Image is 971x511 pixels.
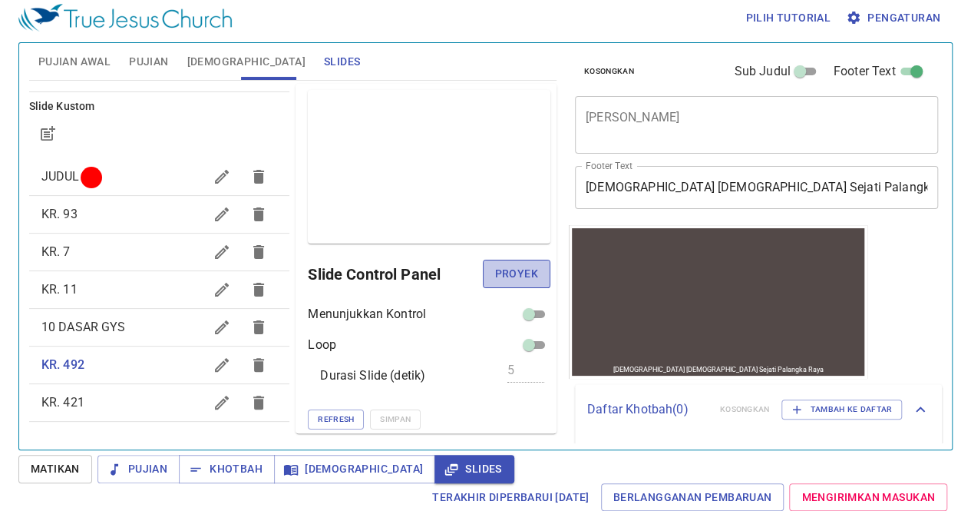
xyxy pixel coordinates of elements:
[308,262,482,287] h6: Slide Control Panel
[434,455,514,483] button: Slides
[129,52,168,71] span: Pujian
[801,488,935,507] span: Mengirimkan Masukan
[29,158,290,195] div: JUDUL
[483,260,550,288] button: Proyek
[41,395,84,410] span: KR. 421
[29,98,290,115] h6: Slide Kustom
[41,207,78,221] span: KR. 93
[834,62,896,81] span: Footer Text
[324,52,360,71] span: Slides
[41,282,78,297] span: KR. 11
[29,271,290,308] div: KR. 11
[18,4,232,32] img: True Jesus Church
[575,384,942,435] div: Daftar Khotbah(0)KosongkanTambah ke Daftar
[187,52,306,71] span: [DEMOGRAPHIC_DATA]
[97,455,180,483] button: Pujian
[38,52,111,71] span: Pujian Awal
[41,320,126,334] span: 10 DASAR GYS
[29,309,290,346] div: 10 DASAR GYS
[781,400,902,420] button: Tambah ke Daftar
[584,65,634,78] span: Kosongkan
[308,336,336,354] p: Loop
[320,367,425,385] p: Durasi Slide (detik)
[447,460,501,479] span: Slides
[432,488,589,507] span: Terakhir Diperbarui [DATE]
[29,234,290,270] div: KR. 7
[613,488,772,507] span: Berlangganan Pembaruan
[29,347,290,383] div: KR. 492
[849,8,940,28] span: Pengaturan
[41,169,80,184] span: JUDUL
[308,410,364,430] button: Refresh
[587,400,708,419] p: Daftar Khotbah ( 0 )
[745,8,831,28] span: Pilih tutorial
[286,460,423,479] span: [DEMOGRAPHIC_DATA]
[29,384,290,421] div: KR. 421
[318,413,354,426] span: Refresh
[274,455,435,483] button: [DEMOGRAPHIC_DATA]
[191,460,263,479] span: Khotbah
[569,225,867,379] iframe: from-child
[734,62,790,81] span: Sub Judul
[791,403,892,416] span: Tambah ke Daftar
[179,455,275,483] button: Khotbah
[575,62,643,81] button: Kosongkan
[110,460,167,479] span: Pujian
[739,4,837,32] button: Pilih tutorial
[31,460,80,479] span: Matikan
[843,4,946,32] button: Pengaturan
[308,305,426,324] p: Menunjukkan Kontrol
[495,264,538,284] span: Proyek
[29,196,290,233] div: KR. 93
[18,455,92,483] button: Matikan
[41,357,84,372] span: KR. 492
[41,244,71,259] span: KR. 7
